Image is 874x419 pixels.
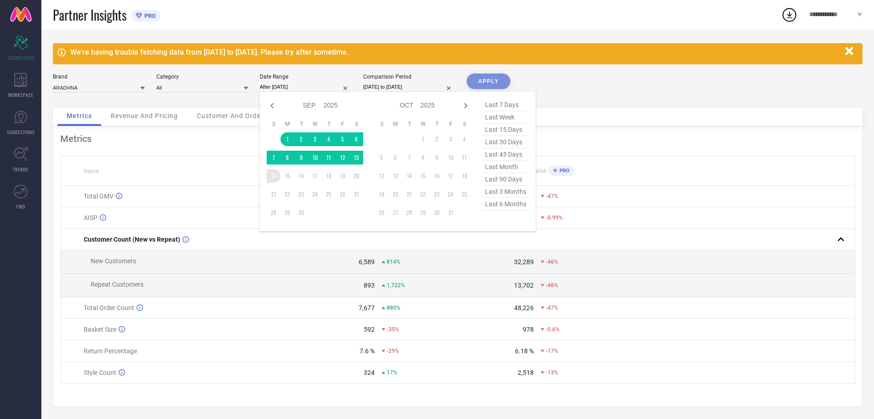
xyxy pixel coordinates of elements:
div: 2,518 [518,369,534,376]
span: 814% [387,259,400,265]
span: Customer And Orders [197,112,267,119]
span: last 90 days [483,173,529,186]
td: Thu Oct 23 2025 [430,187,444,201]
td: Sun Oct 26 2025 [375,206,388,220]
td: Tue Sep 30 2025 [294,206,308,220]
span: Customer Count (New vs Repeat) [84,236,180,243]
th: Sunday [375,120,388,128]
span: SCORECARDS [7,54,34,61]
td: Wed Oct 29 2025 [416,206,430,220]
td: Tue Oct 21 2025 [402,187,416,201]
td: Thu Sep 04 2025 [322,132,336,146]
td: Thu Oct 16 2025 [430,169,444,183]
td: Fri Oct 03 2025 [444,132,457,146]
span: 880% [387,305,400,311]
td: Fri Oct 31 2025 [444,206,457,220]
span: last week [483,111,529,124]
td: Wed Sep 24 2025 [308,187,322,201]
span: 1,722% [387,282,405,289]
td: Mon Sep 08 2025 [280,151,294,164]
td: Fri Oct 24 2025 [444,187,457,201]
td: Fri Sep 12 2025 [336,151,349,164]
td: Wed Sep 10 2025 [308,151,322,164]
th: Friday [336,120,349,128]
td: Thu Oct 30 2025 [430,206,444,220]
td: Sat Sep 27 2025 [349,187,363,201]
td: Tue Sep 02 2025 [294,132,308,146]
td: Sun Sep 21 2025 [267,187,280,201]
th: Thursday [322,120,336,128]
td: Mon Sep 22 2025 [280,187,294,201]
td: Tue Oct 28 2025 [402,206,416,220]
td: Sun Oct 12 2025 [375,169,388,183]
td: Sun Oct 19 2025 [375,187,388,201]
span: Total Order Count [84,304,134,311]
div: 7,677 [359,304,375,311]
span: -0.99% [546,215,563,221]
td: Fri Sep 05 2025 [336,132,349,146]
div: Category [156,74,248,80]
span: SUGGESTIONS [7,129,35,136]
div: Open download list [781,6,798,23]
td: Tue Oct 14 2025 [402,169,416,183]
div: 13,702 [514,282,534,289]
span: -47% [546,193,558,199]
div: Previous month [267,100,278,111]
th: Thursday [430,120,444,128]
span: -17% [546,348,558,354]
span: PRO [557,168,570,174]
span: AISP [84,214,97,221]
th: Sunday [267,120,280,128]
div: Date Range [260,74,352,80]
span: TRENDS [13,166,29,173]
span: last 15 days [483,124,529,136]
td: Mon Sep 29 2025 [280,206,294,220]
td: Mon Sep 01 2025 [280,132,294,146]
div: 6,589 [359,258,375,266]
th: Friday [444,120,457,128]
span: -0.6% [546,326,560,333]
td: Mon Oct 27 2025 [388,206,402,220]
th: Tuesday [294,120,308,128]
th: Saturday [457,120,471,128]
span: Style Count [84,369,116,376]
span: Metrics [67,112,92,119]
span: WORKSPACE [8,91,34,98]
td: Sun Sep 28 2025 [267,206,280,220]
td: Tue Oct 07 2025 [402,151,416,164]
span: Repeat Customers [91,281,143,288]
th: Tuesday [402,120,416,128]
span: last 45 days [483,148,529,161]
td: Wed Sep 03 2025 [308,132,322,146]
td: Mon Oct 20 2025 [388,187,402,201]
th: Wednesday [308,120,322,128]
span: last 6 months [483,198,529,210]
td: Wed Sep 17 2025 [308,169,322,183]
th: Monday [280,120,294,128]
td: Sat Sep 20 2025 [349,169,363,183]
td: Fri Oct 17 2025 [444,169,457,183]
span: -35% [387,326,399,333]
span: 17% [387,369,397,376]
td: Wed Oct 22 2025 [416,187,430,201]
div: 324 [364,369,375,376]
div: Comparison Period [363,74,455,80]
input: Select comparison period [363,82,455,92]
td: Wed Oct 08 2025 [416,151,430,164]
span: last 30 days [483,136,529,148]
td: Sat Oct 25 2025 [457,187,471,201]
span: Revenue And Pricing [111,112,178,119]
td: Thu Sep 18 2025 [322,169,336,183]
span: Return Percentage [84,347,137,355]
span: PRO [142,12,156,19]
span: last 7 days [483,99,529,111]
td: Sun Oct 05 2025 [375,151,388,164]
div: 6.18 % [515,347,534,355]
td: Fri Sep 26 2025 [336,187,349,201]
td: Sun Sep 14 2025 [267,169,280,183]
td: Sat Sep 13 2025 [349,151,363,164]
th: Monday [388,120,402,128]
td: Mon Sep 15 2025 [280,169,294,183]
div: 893 [364,282,375,289]
div: Next month [460,100,471,111]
